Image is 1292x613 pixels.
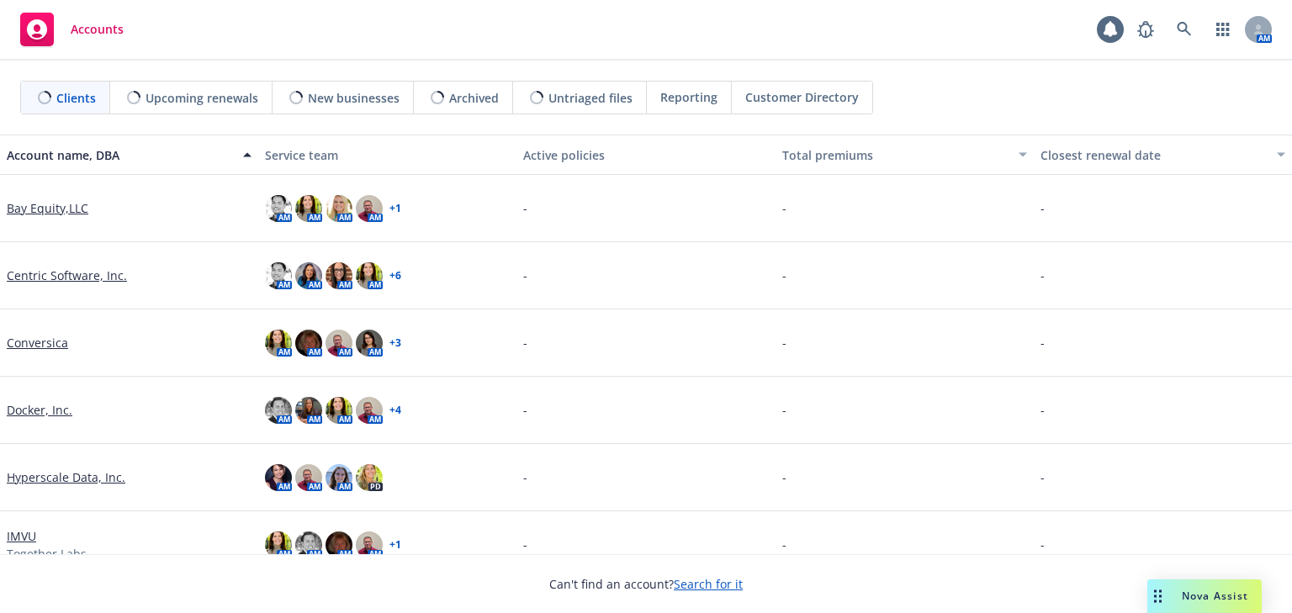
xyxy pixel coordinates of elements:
div: Total premiums [782,146,1009,164]
img: photo [326,464,352,491]
span: - [782,536,786,553]
img: photo [326,262,352,289]
span: - [523,334,527,351]
span: Together Labs [7,545,87,563]
img: photo [356,397,383,424]
img: photo [356,195,383,222]
a: Search [1168,13,1201,46]
span: Reporting [660,88,717,106]
img: photo [326,531,352,558]
span: - [523,536,527,553]
span: - [1040,334,1045,351]
button: Nova Assist [1147,579,1262,613]
a: + 4 [389,405,401,415]
span: New businesses [308,89,400,107]
img: photo [326,195,352,222]
button: Service team [258,135,516,175]
img: photo [356,464,383,491]
div: Drag to move [1147,579,1168,613]
span: Untriaged files [548,89,633,107]
img: photo [295,262,322,289]
span: - [523,267,527,284]
img: photo [295,464,322,491]
a: + 3 [389,338,401,348]
span: Upcoming renewals [146,89,258,107]
span: - [1040,536,1045,553]
span: - [523,199,527,217]
a: Docker, Inc. [7,401,72,419]
span: - [523,401,527,419]
a: Conversica [7,334,68,351]
a: + 6 [389,271,401,281]
img: photo [356,330,383,357]
span: - [782,199,786,217]
div: Active policies [523,146,768,164]
a: Centric Software, Inc. [7,267,127,284]
button: Total premiums [776,135,1034,175]
img: photo [265,464,292,491]
button: Closest renewal date [1034,135,1292,175]
img: photo [265,330,292,357]
div: Closest renewal date [1040,146,1267,164]
a: IMVU [7,527,36,545]
span: Nova Assist [1182,589,1248,603]
img: photo [265,397,292,424]
span: - [782,401,786,419]
img: photo [356,531,383,558]
span: - [1040,401,1045,419]
a: + 1 [389,203,401,214]
img: photo [265,262,292,289]
span: - [782,468,786,486]
img: photo [295,195,322,222]
span: - [782,334,786,351]
span: Archived [449,89,499,107]
img: photo [356,262,383,289]
a: Hyperscale Data, Inc. [7,468,125,486]
a: Switch app [1206,13,1240,46]
span: Customer Directory [745,88,859,106]
img: photo [295,330,322,357]
span: - [782,267,786,284]
a: Bay Equity,LLC [7,199,88,217]
a: Search for it [674,576,743,592]
img: photo [295,397,322,424]
div: Service team [265,146,510,164]
a: Accounts [13,6,130,53]
img: photo [326,330,352,357]
img: photo [265,531,292,558]
span: Can't find an account? [549,575,743,593]
img: photo [295,531,322,558]
img: photo [326,397,352,424]
span: - [1040,468,1045,486]
a: + 1 [389,540,401,550]
img: photo [265,195,292,222]
div: Account name, DBA [7,146,233,164]
span: Clients [56,89,96,107]
span: Accounts [71,23,124,36]
span: - [1040,267,1045,284]
button: Active policies [516,135,775,175]
span: - [1040,199,1045,217]
a: Report a Bug [1129,13,1162,46]
span: - [523,468,527,486]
